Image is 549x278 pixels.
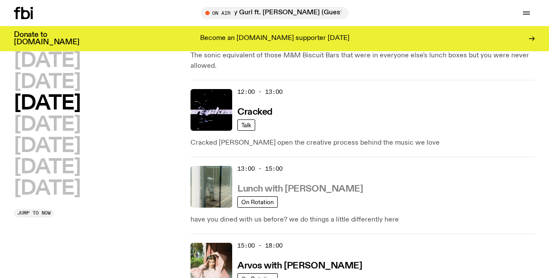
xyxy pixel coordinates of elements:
[14,158,80,177] button: [DATE]
[14,51,80,71] button: [DATE]
[237,106,273,117] a: Cracked
[241,122,251,128] span: Talk
[237,165,283,173] span: 13:00 - 15:00
[237,260,362,271] a: Arvos with [PERSON_NAME]
[237,242,283,250] span: 15:00 - 18:00
[237,88,283,96] span: 12:00 - 13:00
[14,94,80,113] button: [DATE]
[14,31,79,46] h3: Donate to [DOMAIN_NAME]
[237,119,255,131] a: Talk
[191,89,232,131] img: Logo for Podcast Cracked. Black background, with white writing, with glass smashing graphics
[17,211,51,215] span: Jump to now
[237,261,362,271] h3: Arvos with [PERSON_NAME]
[14,209,54,218] button: Jump to now
[191,50,535,71] p: The sonic equivalent of those M&M Biscuit Bars that were in everyone else's lunch boxes but you w...
[237,183,363,194] a: Lunch with [PERSON_NAME]
[14,115,80,135] button: [DATE]
[241,199,274,205] span: On Rotation
[201,7,348,19] button: On AirSunsets with Nazty Gurl ft. [PERSON_NAME] (Guest Mix)
[14,136,80,156] button: [DATE]
[191,215,535,225] p: have you dined with us before? we do things a little differently here
[14,179,80,199] button: [DATE]
[237,108,273,117] h3: Cracked
[14,73,80,92] button: [DATE]
[237,185,363,194] h3: Lunch with [PERSON_NAME]
[237,196,278,208] a: On Rotation
[200,35,349,43] p: Become an [DOMAIN_NAME] supporter [DATE]
[191,138,535,148] p: Cracked [PERSON_NAME] open the creative process behind the music we love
